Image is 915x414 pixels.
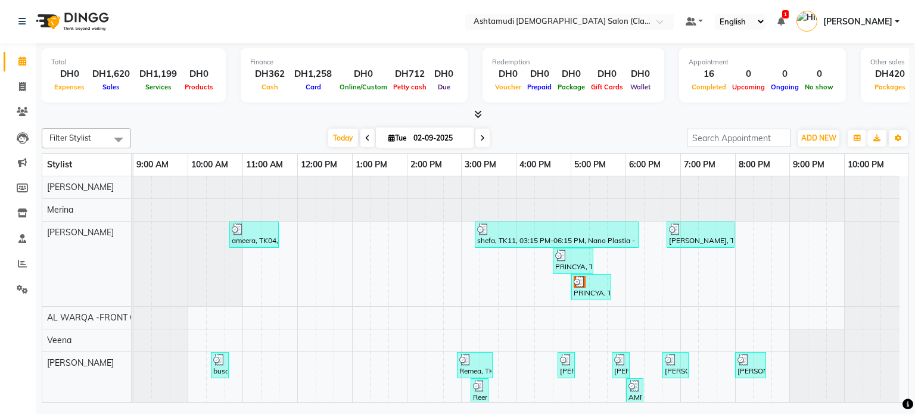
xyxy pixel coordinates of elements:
div: DH0 [555,67,588,81]
img: logo [30,5,112,38]
span: Cash [259,83,281,91]
div: Appointment [689,57,836,67]
span: [PERSON_NAME] [823,15,892,28]
div: Reem, TK06, 03:10 PM-03:30 PM, Eyebrow Threading [472,380,487,403]
div: [PERSON_NAME], TK10, 05:45 PM-06:05 PM, Eyebrow Threading [613,354,628,376]
div: DH0 [337,67,390,81]
span: Petty cash [390,83,430,91]
span: ADD NEW [801,133,836,142]
div: DH1,620 [88,67,135,81]
a: 3:00 PM [462,156,499,173]
div: DH0 [588,67,626,81]
div: [PERSON_NAME], TK08, 04:45 PM-05:05 PM, Eyebrow Threading [559,354,574,376]
span: Upcoming [729,83,768,91]
span: Sales [99,83,123,91]
div: 0 [768,67,802,81]
span: [PERSON_NAME] [47,227,114,238]
span: No show [802,83,836,91]
a: 1:00 PM [353,156,390,173]
span: Completed [689,83,729,91]
div: busaina, TK02, 10:25 AM-10:45 AM, Eyebrow Threading [212,354,228,376]
div: DH362 [250,67,290,81]
div: Total [51,57,216,67]
a: 11:00 AM [243,156,286,173]
div: 16 [689,67,729,81]
a: 10:00 AM [188,156,231,173]
span: Prepaid [524,83,555,91]
div: [PERSON_NAME], TK14, 06:45 PM-08:00 PM, Roots Color - [MEDICAL_DATA] Free [668,223,733,246]
a: 9:00 AM [133,156,172,173]
div: Remea, TK07, 02:55 PM-03:35 PM, Half legs Waxing,Face Bleach/[PERSON_NAME] [458,354,491,376]
span: Veena [47,335,71,345]
span: Wallet [627,83,653,91]
div: Redemption [492,57,655,67]
div: shefa, TK11, 03:15 PM-06:15 PM, Nano Plastia - Short [476,223,637,246]
span: Ongoing [768,83,802,91]
span: Package [555,83,588,91]
input: Search Appointment [687,129,791,147]
img: Himanshu Akania [796,11,817,32]
div: DH0 [626,67,655,81]
div: Finance [250,57,458,67]
a: 12:00 PM [298,156,340,173]
span: Filter Stylist [49,133,91,142]
span: Due [435,83,453,91]
span: Card [303,83,324,91]
div: DH0 [51,67,88,81]
div: DH1,258 [290,67,337,81]
div: DH0 [430,67,458,81]
div: AMRUTHA, TK12, 06:00 PM-06:20 PM, Eyebrow Threading [627,380,642,403]
span: AL WARQA -FRONT OFFICE [47,312,159,323]
div: DH0 [182,67,216,81]
span: Products [182,83,216,91]
a: 9:00 PM [790,156,827,173]
div: 0 [729,67,768,81]
div: PRINCYA, TK01, 05:00 PM-05:45 PM, Classic Pedicure [572,276,610,298]
div: DH712 [390,67,430,81]
span: Voucher [492,83,524,91]
span: Services [142,83,175,91]
div: DH420 [870,67,910,81]
a: 1 [777,16,785,27]
div: DH1,199 [135,67,182,81]
div: [PERSON_NAME] [PERSON_NAME], TK13, 06:40 PM-07:10 PM, Lycon Side Lock,Lycon Chin Wax/Upper Lip Wa... [664,354,687,376]
span: Merina [47,204,73,215]
span: Stylist [47,159,72,170]
a: 10:00 PM [845,156,887,173]
a: 7:00 PM [681,156,718,173]
span: Packages [872,83,908,91]
a: 6:00 PM [626,156,664,173]
a: 5:00 PM [571,156,609,173]
div: DH0 [524,67,555,81]
a: 8:00 PM [736,156,773,173]
span: Tue [385,133,410,142]
div: PRINCYA, TK09, 04:40 PM-05:25 PM, Classic Pedicure [554,250,592,272]
span: Today [328,129,358,147]
input: 2025-09-02 [410,129,469,147]
a: 2:00 PM [407,156,445,173]
span: [PERSON_NAME] [47,182,114,192]
div: DH0 [492,67,524,81]
div: 0 [802,67,836,81]
span: [PERSON_NAME] [47,357,114,368]
a: 4:00 PM [516,156,554,173]
span: Online/Custom [337,83,390,91]
div: [PERSON_NAME], TK14, 08:00 PM-08:35 PM, Eyebrow Threading,Upper Lip Threading/Chin Threading [736,354,765,376]
button: ADD NEW [798,130,839,147]
span: 1 [782,10,789,18]
span: Expenses [51,83,88,91]
div: ameera, TK04, 10:45 AM-11:40 AM, Full Legs Waxing,Brazilian Waxing [231,223,278,246]
span: Gift Cards [588,83,626,91]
